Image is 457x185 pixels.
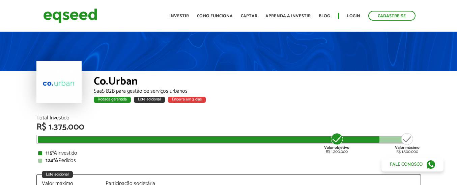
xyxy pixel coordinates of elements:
[94,76,421,89] div: Co.Urban
[395,144,420,151] strong: Valor máximo
[38,151,419,156] div: Investido
[395,132,420,154] div: R$ 1.500.000
[169,14,189,18] a: Investir
[168,97,206,103] div: Encerra em 3 dias
[197,14,233,18] a: Como funciona
[46,156,58,165] strong: 124%
[43,7,97,25] img: EqSeed
[38,158,419,163] div: Pedidos
[319,14,330,18] a: Blog
[94,89,421,94] div: SaaS B2B para gestão de serviços urbanos
[347,14,360,18] a: Login
[134,97,165,103] div: Lote adicional
[46,148,57,158] strong: 115%
[324,144,349,151] strong: Valor objetivo
[324,132,349,154] div: R$ 1.200.000
[36,115,421,121] div: Total Investido
[381,157,444,171] a: Fale conosco
[368,11,416,21] a: Cadastre-se
[36,123,421,132] div: R$ 1.375.000
[42,171,73,178] div: Lote adicional
[94,97,131,103] div: Rodada garantida
[241,14,257,18] a: Captar
[265,14,311,18] a: Aprenda a investir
